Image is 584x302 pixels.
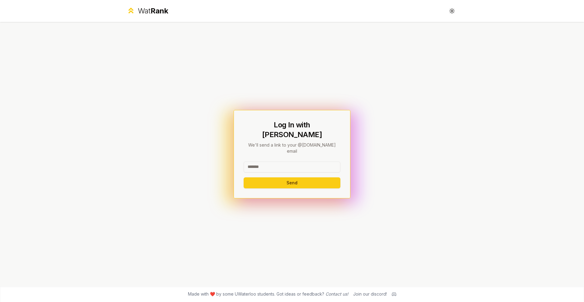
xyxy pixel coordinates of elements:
button: Send [244,177,340,188]
a: Contact us! [325,291,348,297]
span: Rank [151,6,168,15]
span: Made with ❤️ by some UWaterloo students. Got ideas or feedback? [188,291,348,297]
p: We'll send a link to your @[DOMAIN_NAME] email [244,142,340,154]
h1: Log In with [PERSON_NAME] [244,120,340,140]
div: Join our discord! [353,291,387,297]
a: WatRank [127,6,168,16]
div: Wat [138,6,168,16]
